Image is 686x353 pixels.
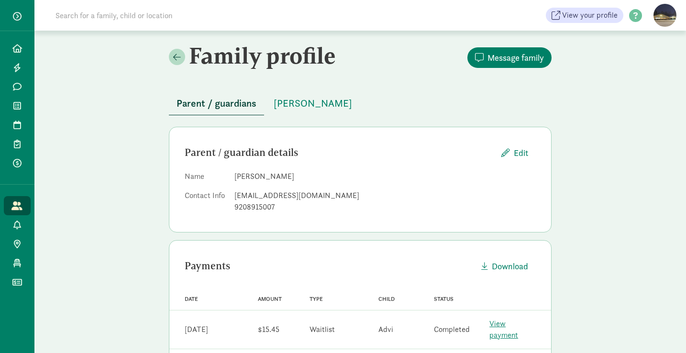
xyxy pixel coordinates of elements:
[546,8,623,23] a: View your profile
[494,143,536,163] button: Edit
[258,324,279,335] div: $15.45
[169,42,358,69] h2: Family profile
[310,324,335,335] div: Waitlist
[487,51,544,64] span: Message family
[378,324,393,335] div: Advi
[638,307,686,353] iframe: Chat Widget
[434,324,470,335] div: Completed
[234,190,536,201] div: [EMAIL_ADDRESS][DOMAIN_NAME]
[266,92,360,115] button: [PERSON_NAME]
[234,201,536,213] div: 9208915007
[434,296,454,302] span: Status
[185,171,227,186] dt: Name
[185,145,494,160] div: Parent / guardian details
[169,92,264,115] button: Parent / guardians
[185,324,208,335] div: [DATE]
[169,98,264,109] a: Parent / guardians
[378,296,395,302] span: Child
[562,10,618,21] span: View your profile
[50,6,318,25] input: Search for a family, child or location
[266,98,360,109] a: [PERSON_NAME]
[310,296,323,302] span: Type
[185,296,198,302] span: Date
[467,47,552,68] button: Message family
[234,171,536,182] dd: [PERSON_NAME]
[474,256,536,276] button: Download
[489,319,518,340] a: View payment
[185,258,474,274] div: Payments
[177,96,256,111] span: Parent / guardians
[274,96,352,111] span: [PERSON_NAME]
[514,146,528,159] span: Edit
[492,260,528,273] span: Download
[258,296,282,302] span: Amount
[185,190,227,217] dt: Contact Info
